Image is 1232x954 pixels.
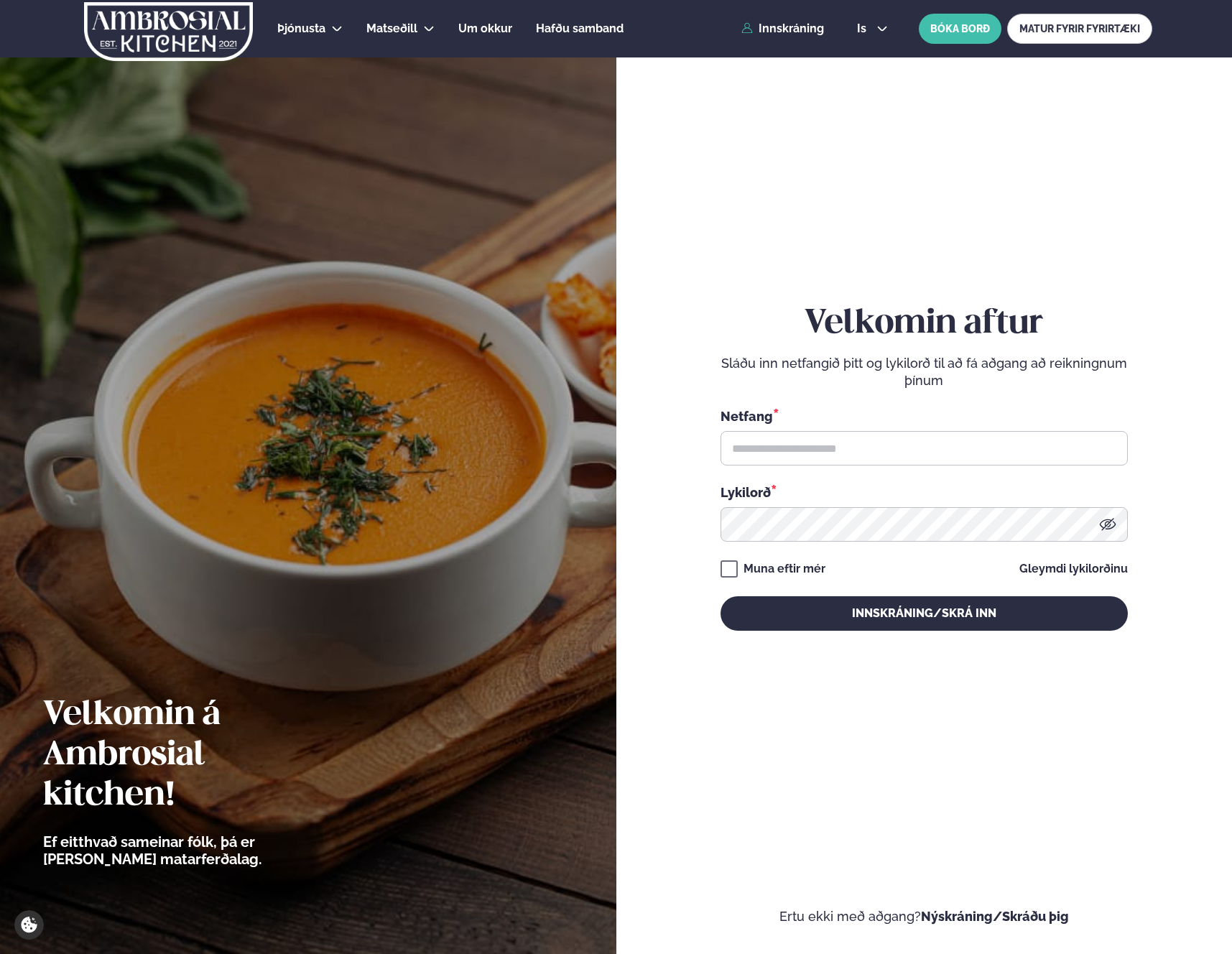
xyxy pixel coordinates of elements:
[14,910,44,940] a: Cookie settings
[458,20,512,37] a: Um okkur
[721,407,1128,425] div: Netfang
[921,909,1069,924] a: Nýskráning/Skráðu þig
[536,22,624,35] span: Hafðu samband
[366,20,417,37] a: Matseðill
[536,20,624,37] a: Hafðu samband
[43,833,341,868] p: Ef eitthvað sameinar fólk, þá er [PERSON_NAME] matarferðalag.
[721,304,1128,344] h2: Velkomin aftur
[277,22,325,35] span: Þjónusta
[721,596,1128,631] button: Innskráning/Skrá inn
[366,22,417,35] span: Matseðill
[1007,14,1152,44] a: MATUR FYRIR FYRIRTÆKI
[1019,563,1128,575] a: Gleymdi lykilorðinu
[43,695,341,816] h2: Velkomin á Ambrosial kitchen!
[721,355,1128,389] p: Sláðu inn netfangið þitt og lykilorð til að fá aðgang að reikningnum þínum
[919,14,1001,44] button: BÓKA BORÐ
[846,23,899,34] button: is
[458,22,512,35] span: Um okkur
[741,22,824,35] a: Innskráning
[83,2,254,61] img: logo
[277,20,325,37] a: Þjónusta
[721,483,1128,501] div: Lykilorð
[659,908,1190,925] p: Ertu ekki með aðgang?
[857,23,871,34] span: is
